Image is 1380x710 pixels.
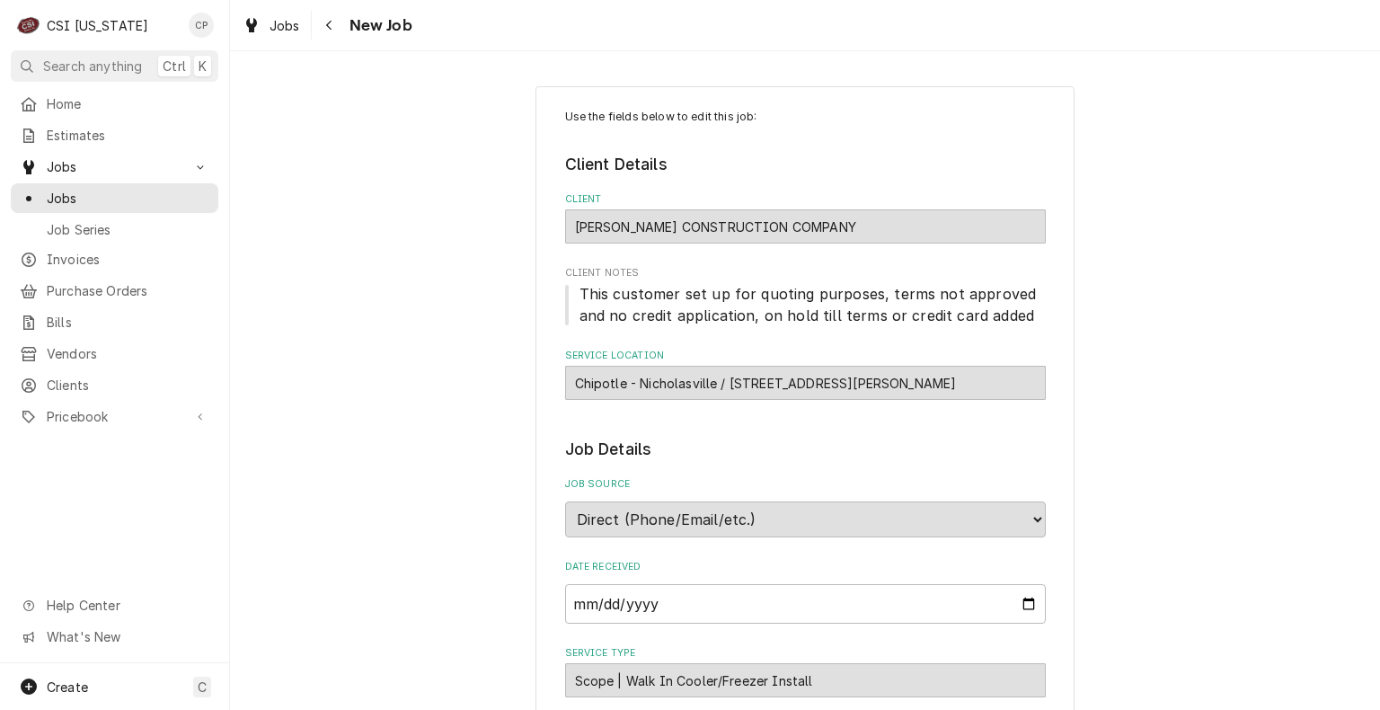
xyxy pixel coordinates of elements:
a: Vendors [11,339,218,368]
a: Home [11,89,218,119]
label: Job Source [565,477,1046,492]
legend: Job Details [565,438,1046,461]
div: Service Location [565,349,1046,400]
span: Search anything [43,57,142,75]
span: Pricebook [47,407,182,426]
span: Home [47,94,209,113]
span: Ctrl [163,57,186,75]
p: Use the fields below to edit this job: [565,109,1046,125]
a: Jobs [235,11,307,40]
a: Jobs [11,183,218,213]
div: Craig Pierce's Avatar [189,13,214,38]
label: Service Location [565,349,1046,363]
a: Clients [11,370,218,400]
div: Job Source [565,477,1046,537]
div: Client [565,192,1046,244]
label: Client [565,192,1046,207]
span: Jobs [270,16,300,35]
span: Vendors [47,344,209,363]
div: Service Type [565,646,1046,697]
span: Jobs [47,157,182,176]
a: Go to Pricebook [11,402,218,431]
span: Estimates [47,126,209,145]
div: Chipotle - Nicholasville / 1281 Keene Rd, Nicholasville, KY 40356 [565,366,1046,400]
div: Date Received [565,560,1046,624]
span: Bills [47,313,209,332]
span: Jobs [47,189,209,208]
button: Navigate back [315,11,344,40]
span: Create [47,679,88,695]
div: CSI [US_STATE] [47,16,148,35]
span: Clients [47,376,209,395]
a: Job Series [11,215,218,244]
a: Invoices [11,244,218,274]
button: Search anythingCtrlK [11,50,218,82]
label: Service Type [565,646,1046,661]
a: Go to Jobs [11,152,218,182]
div: BRETT CONSTRUCTION COMPANY [565,209,1046,244]
span: K [199,57,207,75]
span: New Job [344,13,412,38]
span: Help Center [47,596,208,615]
div: CSI Kentucky's Avatar [16,13,41,38]
span: Invoices [47,250,209,269]
span: Purchase Orders [47,281,209,300]
span: This customer set up for quoting purposes, terms not approved and no credit application, on hold ... [579,285,1041,324]
span: Job Series [47,220,209,239]
div: Client Notes [565,266,1046,326]
div: C [16,13,41,38]
label: Date Received [565,560,1046,574]
a: Go to What's New [11,622,218,652]
span: Client Notes [565,266,1046,280]
span: What's New [47,627,208,646]
span: C [198,678,207,697]
a: Bills [11,307,218,337]
span: Client Notes [565,283,1046,326]
div: Scope | Walk In Cooler/Freezer Install [565,663,1046,697]
a: Estimates [11,120,218,150]
a: Go to Help Center [11,590,218,620]
input: yyyy-mm-dd [565,584,1046,624]
a: Purchase Orders [11,276,218,306]
legend: Client Details [565,153,1046,176]
div: CP [189,13,214,38]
